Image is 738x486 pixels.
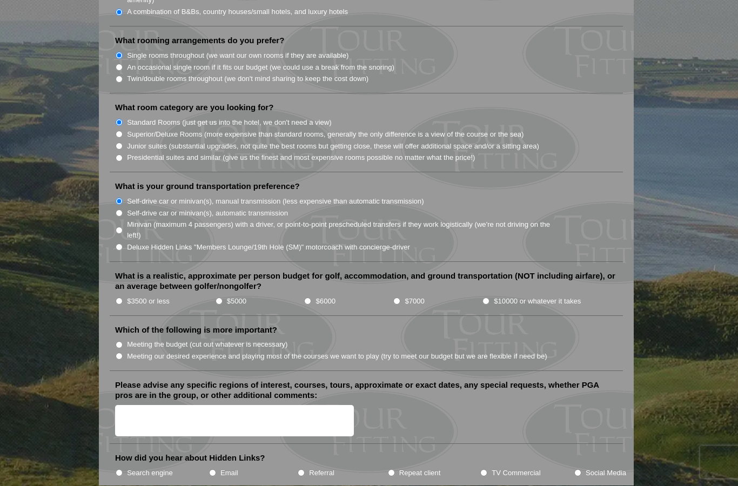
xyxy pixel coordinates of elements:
label: A combination of B&Bs, country houses/small hotels, and luxury hotels [127,7,348,18]
label: How did you hear about Hidden Links? [115,453,265,464]
label: $5000 [227,296,246,307]
label: Single rooms throughout (we want our own rooms if they are available) [127,51,348,62]
label: What room category are you looking for? [115,103,273,113]
label: Email [220,468,238,479]
label: Meeting our desired experience and playing most of the courses we want to play (try to meet our b... [127,352,547,362]
label: Superior/Deluxe Rooms (more expensive than standard rooms, generally the only difference is a vie... [127,130,524,140]
label: An occasional single room if it fits our budget (we could use a break from the snoring) [127,63,394,73]
label: Referral [309,468,334,479]
label: $10000 or whatever it takes [494,296,581,307]
label: What rooming arrangements do you prefer? [115,36,284,46]
label: TV Commercial [492,468,540,479]
label: Twin/double rooms throughout (we don't mind sharing to keep the cost down) [127,74,368,85]
label: $7000 [405,296,424,307]
label: Minivan (maximum 4 passengers) with a driver, or point-to-point prescheduled transfers if they wo... [127,220,561,241]
label: Presidential suites and similar (give us the finest and most expensive rooms possible no matter w... [127,153,475,164]
label: Standard Rooms (just get us into the hotel, we don't need a view) [127,118,332,129]
label: Junior suites (substantial upgrades, not quite the best rooms but getting close, these will offer... [127,141,539,152]
label: Repeat client [399,468,441,479]
label: Search engine [127,468,173,479]
label: Self-drive car or minivan(s), manual transmission (less expensive than automatic transmission) [127,197,424,207]
label: What is your ground transportation preference? [115,181,300,192]
label: Deluxe Hidden Links "Members Lounge/19th Hole (SM)" motorcoach with concierge-driver [127,242,410,253]
label: Social Media [586,468,626,479]
label: $3500 or less [127,296,170,307]
label: Please advise any specific regions of interest, courses, tours, approximate or exact dates, any s... [115,380,618,401]
label: Self-drive car or minivan(s), automatic transmission [127,208,288,219]
label: What is a realistic, approximate per person budget for golf, accommodation, and ground transporta... [115,271,618,292]
label: Meeting the budget (cut out whatever is necessary) [127,340,287,350]
label: $6000 [316,296,336,307]
label: Which of the following is more important? [115,325,277,336]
